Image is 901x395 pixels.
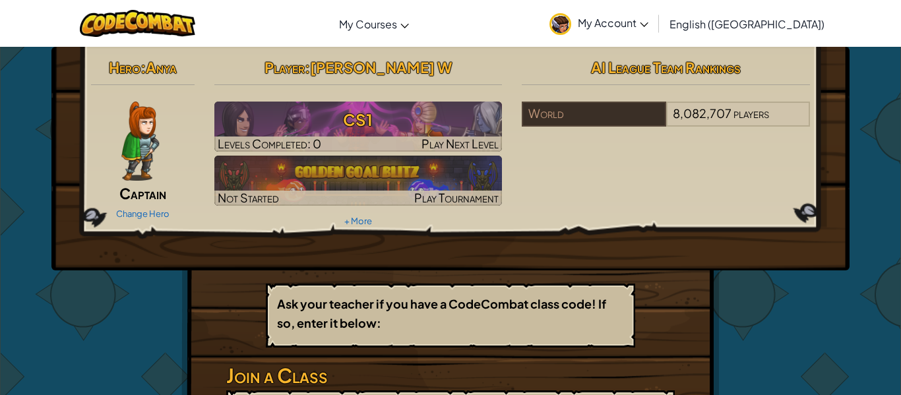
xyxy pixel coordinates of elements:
[214,102,503,152] img: CS1
[140,58,146,76] span: :
[218,136,321,151] span: Levels Completed: 0
[214,156,503,206] img: Golden Goal
[121,102,159,181] img: captain-pose.png
[421,136,499,151] span: Play Next Level
[522,114,810,129] a: World8,082,707players
[673,106,731,121] span: 8,082,707
[214,102,503,152] a: Play Next Level
[578,16,648,30] span: My Account
[226,361,675,390] h3: Join a Class
[669,17,824,31] span: English ([GEOGRAPHIC_DATA])
[214,156,503,206] a: Not StartedPlay Tournament
[522,102,666,127] div: World
[119,184,166,202] span: Captain
[80,10,195,37] img: CodeCombat logo
[332,6,416,42] a: My Courses
[218,190,279,205] span: Not Started
[116,208,170,219] a: Change Hero
[414,190,499,205] span: Play Tournament
[663,6,831,42] a: English ([GEOGRAPHIC_DATA])
[310,58,452,76] span: [PERSON_NAME] W
[344,216,372,226] a: + More
[549,13,571,35] img: avatar
[264,58,305,76] span: Player
[305,58,310,76] span: :
[339,17,397,31] span: My Courses
[146,58,177,76] span: Anya
[543,3,655,44] a: My Account
[733,106,769,121] span: players
[214,105,503,135] h3: CS1
[277,296,606,330] b: Ask your teacher if you have a CodeCombat class code! If so, enter it below:
[109,58,140,76] span: Hero
[591,58,741,76] span: AI League Team Rankings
